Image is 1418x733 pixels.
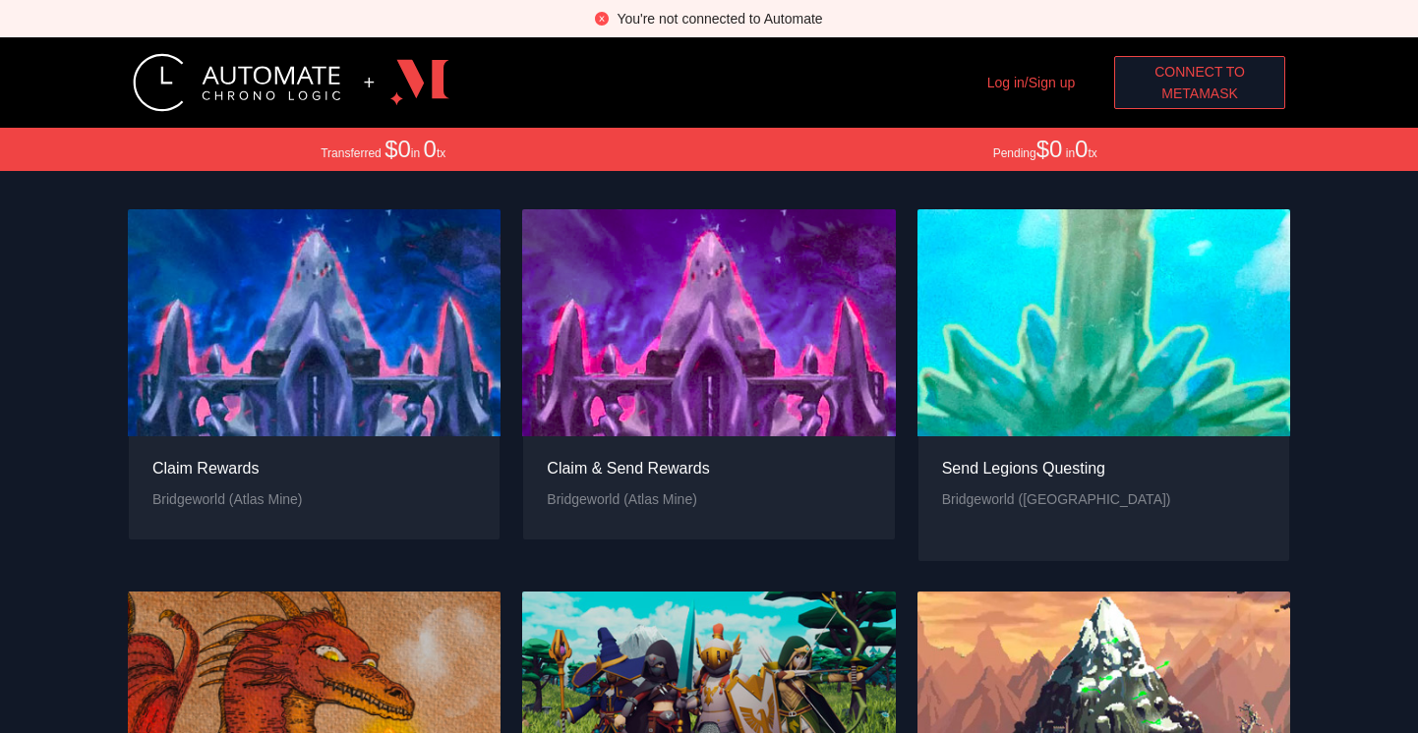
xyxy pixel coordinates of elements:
[1075,136,1088,162] span: 0
[424,136,437,162] span: 0
[522,209,895,436] img: Claim & Send Rewards
[1114,56,1285,109] button: Connect toMetaMask
[993,136,1097,163] div: Pending in tx
[547,456,709,480] div: Claim & Send Rewards
[364,72,376,94] div: +
[133,53,340,112] img: logo
[152,488,303,510] div: Bridgeworld (Atlas Mine)
[384,136,411,162] span: $0
[1036,136,1063,162] span: $0
[152,456,303,480] div: Claim Rewards
[987,75,1076,90] a: Log in/Sign up
[617,8,822,29] div: You're not connected to Automate
[942,456,1171,480] div: Send Legions Questing
[1161,83,1238,104] span: MetaMask
[595,12,609,26] span: close-circle
[128,209,501,436] img: Claim Rewards
[942,488,1171,510] div: Bridgeworld ([GEOGRAPHIC_DATA])
[547,488,709,510] div: Bridgeworld (Atlas Mine)
[390,53,449,112] img: logo
[917,209,1290,436] img: Send Legions Questing
[321,136,445,163] div: Transferred in tx
[1154,61,1245,83] span: Connect to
